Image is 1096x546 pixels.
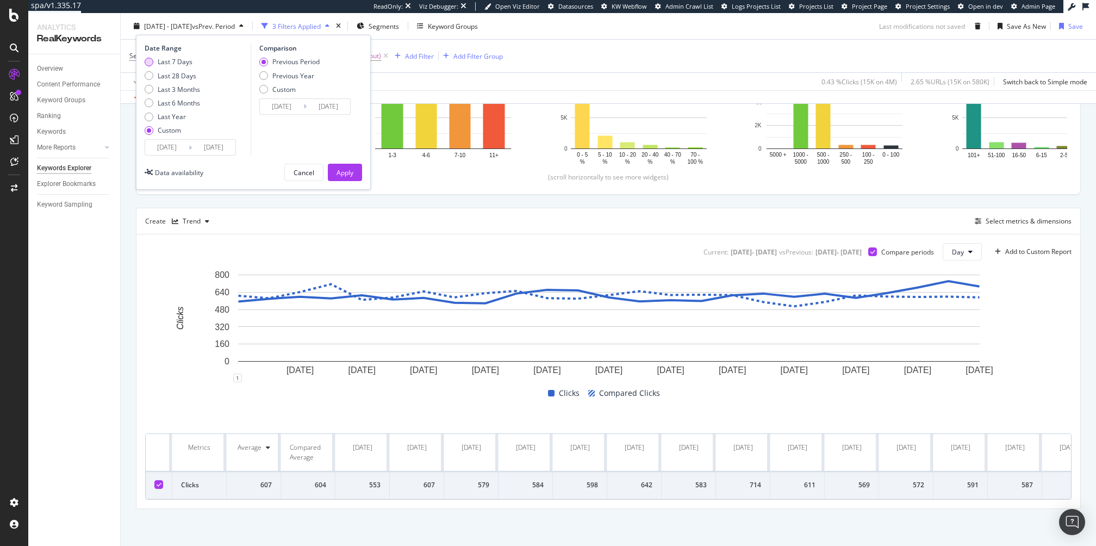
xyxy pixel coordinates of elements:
[951,443,970,452] div: [DATE]
[484,2,540,11] a: Open Viz Editor
[619,151,637,157] text: 10 - 20
[906,2,950,10] span: Project Settings
[307,99,350,114] input: End Date
[215,288,229,297] text: 640
[642,151,659,157] text: 20 - 40
[284,164,323,181] button: Cancel
[1068,21,1083,30] div: Save
[991,243,1072,260] button: Add to Custom Report
[215,322,229,332] text: 320
[770,151,787,157] text: 5000 +
[1003,77,1087,86] div: Switch back to Simple mode
[369,21,399,30] span: Segments
[158,98,200,108] div: Last 6 Months
[564,146,568,152] text: 0
[453,51,503,60] div: Add Filter Group
[37,22,111,33] div: Analytics
[337,167,353,177] div: Apply
[388,152,396,158] text: 1-3
[145,213,214,230] div: Create
[334,21,343,32] div: times
[670,480,707,490] div: 583
[37,79,100,90] div: Content Performance
[952,115,959,121] text: 5K
[405,51,434,60] div: Add Filter
[679,443,699,452] div: [DATE]
[1012,152,1026,158] text: 16-50
[958,2,1003,11] a: Open in dev
[999,73,1087,90] button: Switch back to Simple mode
[779,247,813,257] div: vs Previous :
[129,73,161,90] button: Apply
[548,2,593,11] a: Datasources
[145,71,200,80] div: Last 28 Days
[259,71,320,80] div: Previous Year
[257,17,334,35] button: 3 Filters Applied
[413,17,482,35] button: Keyword Groups
[690,151,700,157] text: 70 -
[970,215,1072,228] button: Select metrics & dimensions
[625,443,644,452] div: [DATE]
[272,21,321,30] div: 3 Filters Applied
[750,50,919,167] svg: A chart.
[37,142,76,153] div: More Reports
[328,164,362,181] button: Apply
[721,2,781,11] a: Logs Projects List
[145,269,1072,378] svg: A chart.
[732,2,781,10] span: Logs Projects List
[158,71,196,80] div: Last 28 Days
[1036,152,1047,158] text: 6-15
[562,480,598,490] div: 598
[779,480,815,490] div: 611
[192,21,235,30] span: vs Prev. Period
[259,57,320,66] div: Previous Period
[968,152,980,158] text: 101+
[664,151,682,157] text: 40 - 70
[37,126,66,138] div: Keywords
[233,374,242,382] div: 1
[37,95,85,106] div: Keyword Groups
[353,443,372,452] div: [DATE]
[817,151,830,157] text: 500 -
[144,21,192,30] span: [DATE] - [DATE]
[129,51,167,60] span: Search Type
[145,126,200,135] div: Custom
[795,158,807,164] text: 5000
[956,146,959,152] text: 0
[225,357,229,367] text: 0
[158,57,192,66] div: Last 7 Days
[495,2,540,10] span: Open Viz Editor
[598,151,612,157] text: 5 - 10
[577,151,588,157] text: 0 - 5
[968,2,1003,10] span: Open in dev
[841,158,850,164] text: 500
[272,57,320,66] div: Previous Period
[272,84,296,94] div: Custom
[580,158,585,164] text: %
[352,17,403,35] button: Segments
[37,163,113,174] a: Keywords Explorer
[1060,152,1068,158] text: 2-5
[454,152,465,158] text: 7-10
[842,365,869,375] text: [DATE]
[472,365,499,375] text: [DATE]
[839,151,852,157] text: 250 -
[719,365,746,375] text: [DATE]
[561,115,568,121] text: 5K
[1059,509,1085,535] div: Open Intercom Messenger
[911,77,989,86] div: 2.65 % URLs ( 15K on 580K )
[158,112,186,121] div: Last Year
[259,44,354,53] div: Comparison
[145,140,189,155] input: Start Date
[158,126,181,135] div: Custom
[172,471,227,499] td: Clicks
[37,63,63,75] div: Overview
[703,247,728,257] div: Current:
[37,79,113,90] a: Content Performance
[37,33,111,45] div: RealKeywords
[852,2,887,10] span: Project Page
[833,480,870,490] div: 569
[864,158,873,164] text: 250
[287,365,314,375] text: [DATE]
[37,163,91,174] div: Keywords Explorer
